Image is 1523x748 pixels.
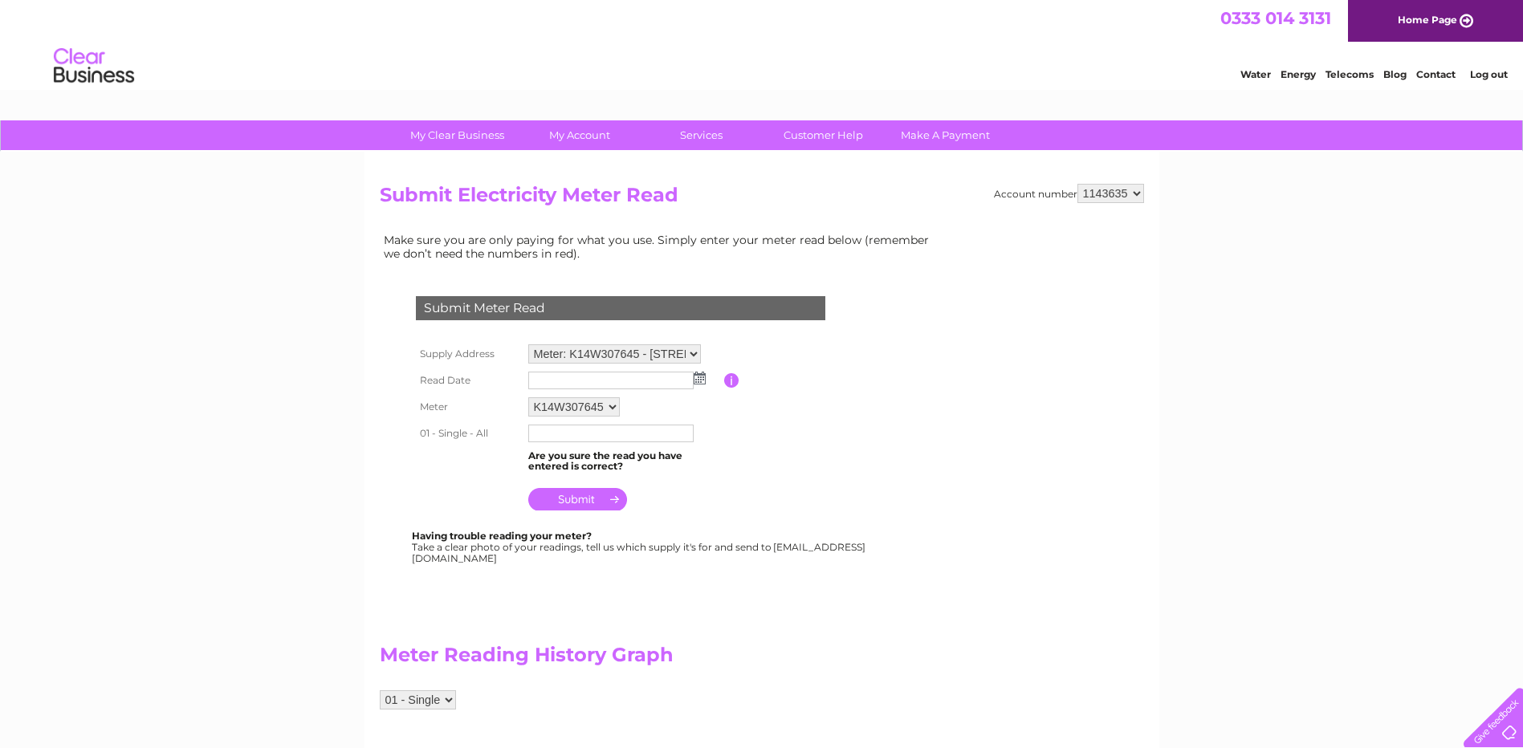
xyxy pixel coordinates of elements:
input: Submit [528,488,627,510]
th: 01 - Single - All [412,421,524,446]
img: ... [694,372,706,384]
td: Are you sure the read you have entered is correct? [524,446,724,477]
div: Clear Business is a trading name of Verastar Limited (registered in [GEOGRAPHIC_DATA] No. 3667643... [383,9,1142,78]
a: Blog [1383,68,1407,80]
th: Supply Address [412,340,524,368]
b: Having trouble reading your meter? [412,530,592,542]
a: Make A Payment [879,120,1012,150]
a: Telecoms [1325,68,1374,80]
a: Customer Help [757,120,890,150]
th: Meter [412,393,524,421]
a: Water [1240,68,1271,80]
div: Take a clear photo of your readings, tell us which supply it's for and send to [EMAIL_ADDRESS][DO... [412,531,868,563]
input: Information [724,373,739,388]
th: Read Date [412,368,524,393]
h2: Meter Reading History Graph [380,644,942,674]
a: My Account [513,120,645,150]
td: Make sure you are only paying for what you use. Simply enter your meter read below (remember we d... [380,230,942,263]
div: Submit Meter Read [416,296,825,320]
a: Log out [1470,68,1508,80]
a: My Clear Business [391,120,523,150]
a: Contact [1416,68,1456,80]
img: logo.png [53,42,135,91]
a: Services [635,120,768,150]
a: Energy [1281,68,1316,80]
h2: Submit Electricity Meter Read [380,184,1144,214]
a: 0333 014 3131 [1220,8,1331,28]
div: Account number [994,184,1144,203]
